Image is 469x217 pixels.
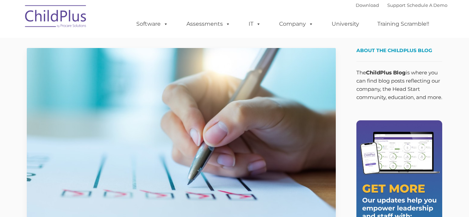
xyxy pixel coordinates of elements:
a: Support [387,2,405,8]
a: Training Scramble!! [370,17,436,31]
strong: ChildPlus Blog [366,69,406,76]
font: | [356,2,447,8]
a: University [325,17,366,31]
a: Company [272,17,320,31]
a: Download [356,2,379,8]
p: The is where you can find blog posts reflecting our company, the Head Start community, education,... [356,69,442,101]
span: About the ChildPlus Blog [356,47,432,53]
a: Software [129,17,175,31]
a: IT [242,17,268,31]
img: ChildPlus by Procare Solutions [22,0,90,35]
a: Assessments [180,17,237,31]
a: Schedule A Demo [407,2,447,8]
